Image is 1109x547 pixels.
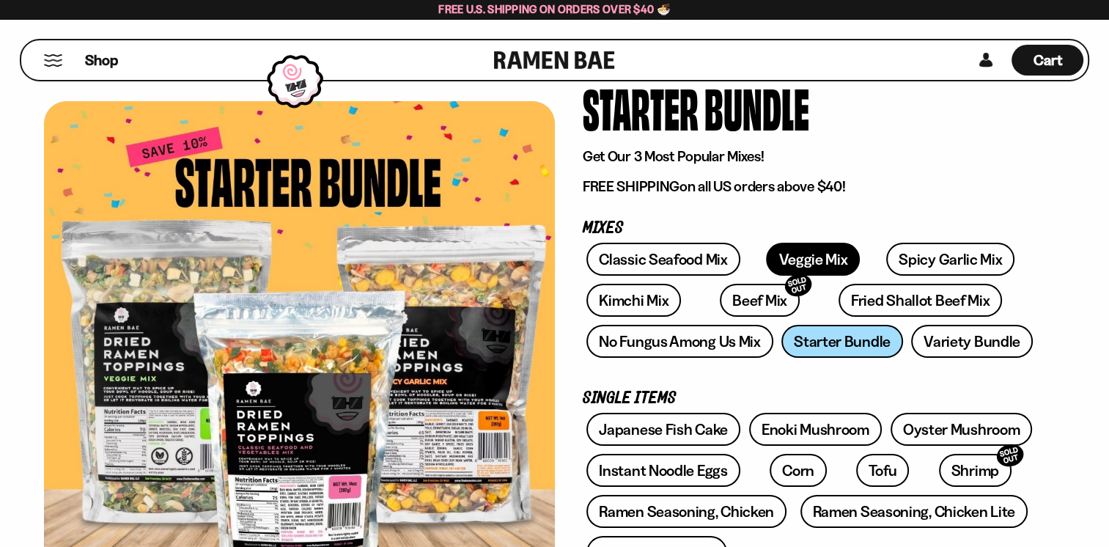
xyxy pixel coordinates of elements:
strong: FREE SHIPPING [583,177,679,195]
button: Mobile Menu Trigger [43,54,63,67]
a: Enoki Mushroom [749,413,882,446]
a: No Fungus Among Us Mix [586,325,773,358]
p: on all US orders above $40! [583,177,1037,196]
p: Get Our 3 Most Popular Mixes! [583,147,1037,166]
a: Oyster Mushroom [891,413,1033,446]
a: Ramen Seasoning, Chicken Lite [800,495,1028,528]
a: Fried Shallot Beef Mix [839,284,1002,317]
span: Shop [85,51,118,70]
a: Tofu [856,454,909,487]
div: SOLD OUT [782,271,814,300]
a: ShrimpSOLD OUT [939,454,1012,487]
div: Bundle [704,80,809,135]
a: Cart [1012,40,1083,80]
a: Ramen Seasoning, Chicken [586,495,786,528]
p: Mixes [583,221,1037,235]
a: Shop [85,45,118,76]
a: Japanese Fish Cake [586,413,740,446]
div: Starter [583,80,699,135]
span: Free U.S. Shipping on Orders over $40 🍜 [438,2,671,16]
a: Variety Bundle [911,325,1033,358]
span: Cart [1034,51,1062,69]
a: Kimchi Mix [586,284,681,317]
a: Instant Noodle Eggs [586,454,740,487]
a: Veggie Mix [766,243,860,276]
a: Classic Seafood Mix [586,243,740,276]
a: Beef MixSOLD OUT [720,284,800,317]
p: Single Items [583,392,1037,405]
a: Spicy Garlic Mix [886,243,1014,276]
div: SOLD OUT [994,441,1026,470]
a: Corn [770,454,827,487]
